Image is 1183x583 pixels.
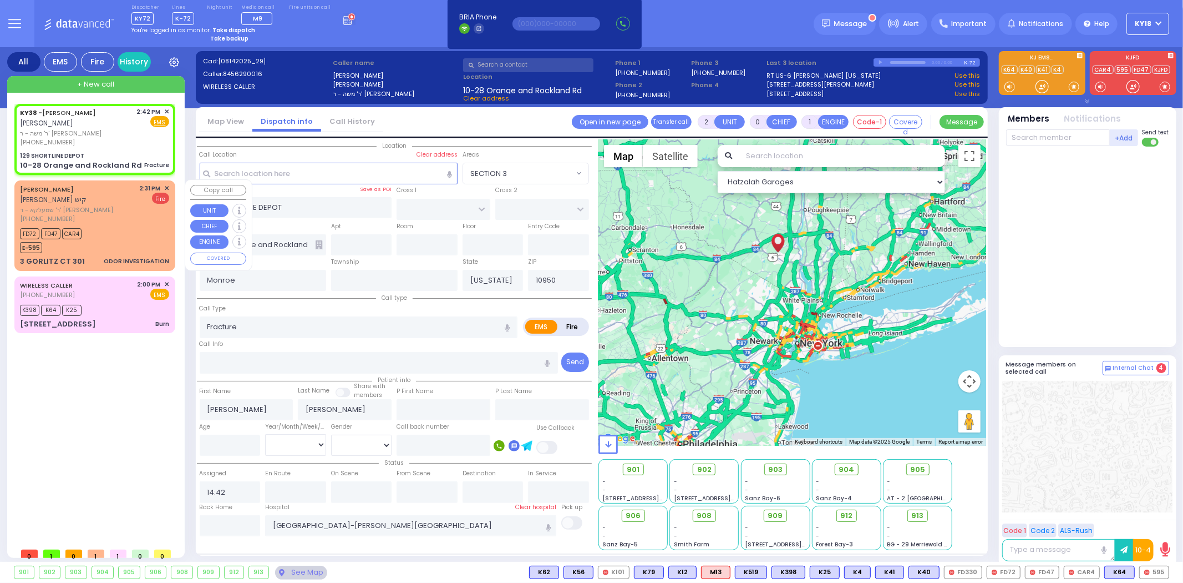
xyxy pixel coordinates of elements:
[20,108,96,117] a: [PERSON_NAME]
[190,253,246,265] button: COVERED
[203,57,329,66] label: Cad:
[529,566,559,579] div: BLS
[1152,66,1170,74] a: KJFD
[887,494,969,502] span: AT - 2 [GEOGRAPHIC_DATA]
[771,566,805,579] div: BLS
[557,320,588,334] label: Fire
[1126,13,1169,35] button: KY18
[172,12,194,25] span: K-72
[1002,524,1027,537] button: Code 1
[615,58,687,68] span: Phone 1
[376,294,413,302] span: Call type
[65,550,82,558] span: 0
[767,71,881,81] a: RT US-6 [PERSON_NAME] [US_STATE]
[1006,129,1110,146] input: Search member
[171,566,192,579] div: 908
[119,566,140,579] div: 905
[1139,566,1169,579] div: 595
[155,320,169,328] div: Burn
[668,566,697,579] div: BLS
[164,107,169,117] span: ✕
[152,193,169,204] span: Fire
[463,163,589,184] span: SECTION 3
[20,319,96,330] div: [STREET_ADDRESS]
[745,486,748,494] span: -
[634,566,664,579] div: K79
[875,566,904,579] div: K41
[190,185,246,195] button: Copy call
[39,566,60,579] div: 902
[1132,66,1151,74] a: FD47
[603,524,606,532] span: -
[41,305,60,316] span: K64
[20,118,73,128] span: [PERSON_NAME]
[200,387,231,396] label: First Name
[81,52,114,72] div: Fire
[470,168,507,179] span: SECTION 3
[528,469,556,478] label: In Service
[697,464,712,475] span: 902
[354,391,382,399] span: members
[674,494,779,502] span: [STREET_ADDRESS][PERSON_NAME]
[615,81,687,90] span: Phone 2
[603,486,606,494] span: -
[1144,570,1150,575] img: red-radio-icon.svg
[1064,566,1100,579] div: CAR4
[397,222,413,231] label: Room
[745,524,748,532] span: -
[603,478,606,486] span: -
[20,152,84,160] div: 129 SHORTLINE DEPOT
[140,184,161,193] span: 2:31 PM
[200,150,237,159] label: Call Location
[1110,129,1139,146] button: +Add
[65,566,87,579] div: 903
[164,280,169,289] span: ✕
[118,52,151,72] a: History
[816,494,852,502] span: Sanz Bay-4
[1133,539,1154,561] button: 10-4
[944,566,982,579] div: FD330
[354,382,385,390] small: Share with
[289,4,331,11] label: Fire units on call
[265,469,291,478] label: En Route
[14,566,34,579] div: 901
[903,19,919,29] span: Alert
[954,71,980,81] a: Use this
[104,257,169,265] div: ODOR INVESTIGATION
[137,108,161,116] span: 2:42 PM
[1103,361,1169,375] button: Internal Chat 4
[512,17,600,31] input: (000)000-00000
[20,228,39,239] span: FD72
[200,469,227,478] label: Assigned
[951,19,987,29] span: Important
[999,55,1085,63] label: KJ EMS...
[41,228,60,239] span: FD47
[603,532,606,540] span: -
[910,464,925,475] span: 905
[767,58,874,68] label: Last 3 location
[603,540,638,549] span: Sanz Bay-5
[131,4,159,11] label: Dispatcher
[20,242,42,253] span: E-595
[20,185,74,194] a: [PERSON_NAME]
[816,532,819,540] span: -
[333,58,459,68] label: Caller name
[249,566,268,579] div: 913
[735,566,767,579] div: K519
[561,503,582,512] label: Pick up
[164,184,169,193] span: ✕
[463,58,593,72] input: Search a contact
[604,145,643,167] button: Show street map
[265,423,326,431] div: Year/Month/Week/Day
[1019,19,1063,29] span: Notifications
[43,550,60,558] span: 1
[739,145,945,167] input: Search location
[601,431,638,446] a: Open this area in Google Maps (opens a new window)
[20,205,136,215] span: ר' שמעלקא - ר' [PERSON_NAME]
[515,503,556,512] label: Clear hospital
[887,478,891,486] span: -
[887,532,891,540] span: -
[563,566,593,579] div: K56
[131,12,154,25] span: KY72
[1113,364,1154,372] span: Internal Chat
